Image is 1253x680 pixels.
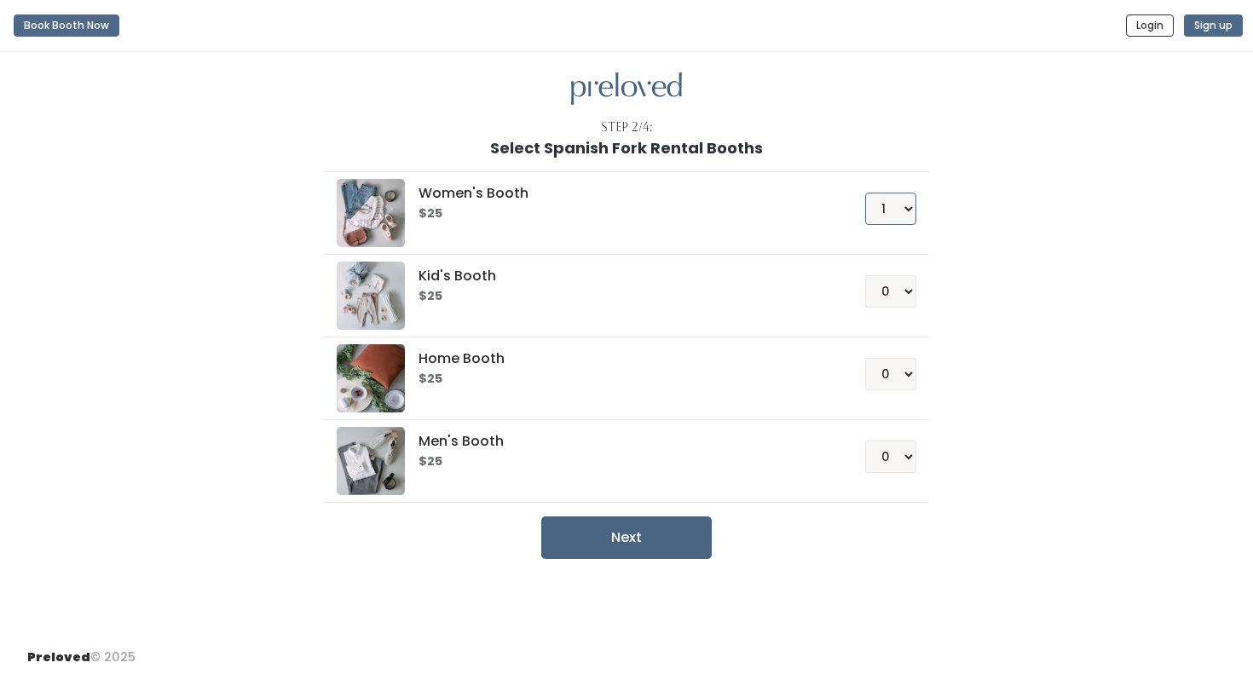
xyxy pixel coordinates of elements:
h6: $25 [419,372,823,386]
img: preloved logo [337,344,405,412]
h1: Select Spanish Fork Rental Booths [490,140,763,157]
div: Step 2/4: [601,118,653,136]
h5: Home Booth [419,351,823,366]
button: Login [1126,14,1174,37]
a: Book Booth Now [14,7,119,44]
h5: Women's Booth [419,186,823,201]
h6: $25 [419,455,823,469]
h5: Kid's Booth [419,268,823,284]
h6: $25 [419,290,823,303]
img: preloved logo [337,179,405,247]
button: Book Booth Now [14,14,119,37]
span: Preloved [27,648,90,666]
img: preloved logo [337,262,405,330]
img: preloved logo [571,72,682,106]
h5: Men's Booth [419,434,823,449]
button: Next [541,516,712,559]
button: Sign up [1184,14,1243,37]
div: © 2025 [27,635,136,666]
h6: $25 [419,207,823,221]
img: preloved logo [337,427,405,495]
